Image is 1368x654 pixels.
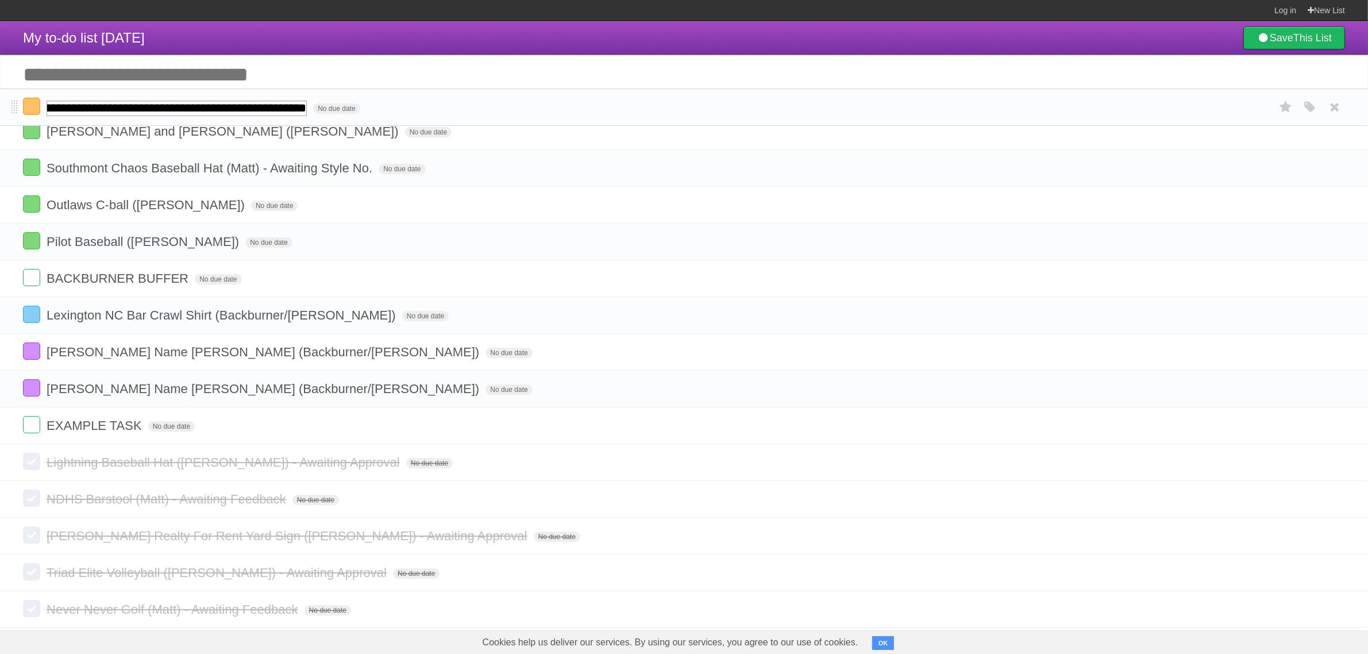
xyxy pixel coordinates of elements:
span: No due date [406,458,453,468]
span: Pilot Baseball ([PERSON_NAME]) [47,234,242,249]
span: [PERSON_NAME] Name [PERSON_NAME] (Backburner/[PERSON_NAME]) [47,382,482,396]
span: Cookies help us deliver our services. By using our services, you agree to our use of cookies. [471,631,870,654]
span: NDHS Barstool (Matt) - Awaiting Feedback [47,492,289,506]
label: Done [23,269,40,286]
label: Done [23,122,40,139]
span: No due date [195,274,241,284]
label: Done [23,526,40,544]
span: My to-do list [DATE] [23,30,145,45]
label: Done [23,563,40,580]
a: SaveThis List [1243,26,1345,49]
label: Done [23,490,40,507]
b: This List [1293,32,1332,44]
label: Done [23,600,40,617]
span: [PERSON_NAME] Name [PERSON_NAME] (Backburner/[PERSON_NAME]) [47,345,482,359]
span: No due date [402,311,449,321]
span: No due date [405,127,452,137]
span: No due date [379,164,425,174]
label: Done [23,343,40,360]
button: OK [872,636,895,650]
label: Star task [1275,98,1297,117]
span: EXAMPLE TASK [47,418,144,433]
span: Lightning Baseball Hat ([PERSON_NAME]) - Awaiting Approval [47,455,403,470]
label: Done [23,195,40,213]
span: No due date [251,201,298,211]
span: Outlaws C-ball ([PERSON_NAME]) [47,198,248,212]
span: No due date [305,605,351,615]
span: No due date [393,568,440,579]
label: Done [23,453,40,470]
label: Done [23,98,40,115]
span: No due date [485,384,532,395]
label: Done [23,159,40,176]
span: Lexington NC Bar Crawl Shirt (Backburner/[PERSON_NAME]) [47,308,399,322]
span: No due date [313,103,360,114]
span: No due date [148,421,195,432]
span: BACKBURNER BUFFER [47,271,191,286]
label: Done [23,306,40,323]
span: No due date [292,495,339,505]
span: Never Never Golf (Matt) - Awaiting Feedback [47,602,300,617]
span: No due date [485,348,532,358]
label: Done [23,416,40,433]
span: Triad Elite Volleyball ([PERSON_NAME]) - Awaiting Approval [47,565,390,580]
span: Southmont Chaos Baseball Hat (Matt) - Awaiting Style No. [47,161,375,175]
span: [PERSON_NAME] and [PERSON_NAME] ([PERSON_NAME]) [47,124,402,139]
span: No due date [534,532,580,542]
label: Done [23,232,40,249]
span: [PERSON_NAME] Realty For Rent Yard Sign ([PERSON_NAME]) - Awaiting Approval [47,529,530,543]
label: Done [23,379,40,397]
span: No due date [245,237,292,248]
